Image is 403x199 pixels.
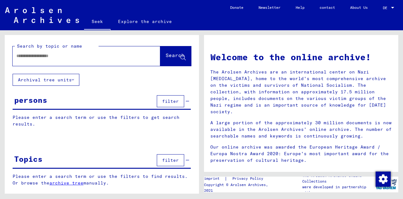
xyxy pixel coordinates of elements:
font: About Us [350,5,368,10]
font: Copyright © Arolsen Archives, 2021 [204,182,268,193]
a: Seek [84,14,111,30]
font: Please enter a search term or use the filters to get search results. [13,114,179,127]
font: Archival tree units [18,77,72,83]
button: Search [160,46,191,66]
img: Zustimmung ändern [376,172,391,187]
img: Arolsen_neg.svg [5,7,79,23]
font: contact [320,5,335,10]
img: yv_logo.png [374,176,398,192]
font: Newsletter [258,5,281,10]
font: A large portion of the approximately 30 million documents is now available in the Arolsen Archive... [210,120,392,139]
font: filter [162,98,179,104]
font: were developed in partnership with [302,184,366,195]
font: Help [296,5,304,10]
button: Archival tree units [13,74,79,86]
font: persons [14,95,47,105]
font: DE [383,5,387,10]
font: Please enter a search term or use the filters to find results. [13,173,188,179]
button: filter [157,95,184,107]
font: Topics [14,154,43,164]
font: filter [162,157,179,163]
font: imprint [204,176,219,181]
font: Or browse the [13,180,49,186]
a: imprint [204,175,224,182]
font: The Arolsen Archives are an international center on Nazi [MEDICAL_DATA], home to the world's most... [210,69,386,114]
font: Welcome to the online archive! [210,51,371,62]
font: Seek [92,19,103,24]
button: filter [157,154,184,166]
a: Explore the archive [111,14,179,29]
font: Privacy Policy [232,176,263,181]
font: Our online archive was awarded the European Heritage Award / Europa Nostra Award 2020: Europe's m... [210,144,389,163]
font: Search [166,52,184,58]
a: archive tree [49,180,83,186]
font: manually. [83,180,109,186]
font: Explore the archive [118,19,172,24]
font: Search by topic or name [17,43,82,49]
a: Privacy Policy [227,175,271,182]
font: Donate [230,5,243,10]
font: | [224,176,227,181]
